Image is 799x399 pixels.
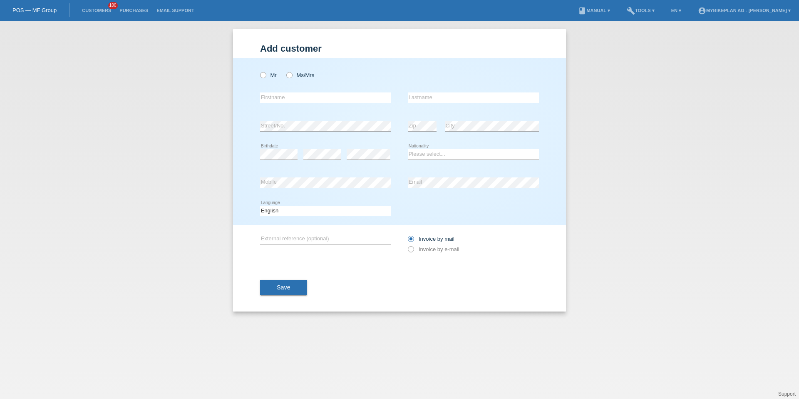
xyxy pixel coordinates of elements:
input: Ms/Mrs [286,72,292,77]
i: account_circle [698,7,706,15]
a: account_circleMybikeplan AG - [PERSON_NAME] ▾ [694,8,795,13]
a: Customers [78,8,115,13]
a: POS — MF Group [12,7,57,13]
input: Invoice by mail [408,236,413,246]
span: Save [277,284,290,291]
a: Support [778,391,796,397]
a: Email Support [152,8,198,13]
a: Purchases [115,8,152,13]
span: 100 [108,2,118,9]
label: Invoice by e-mail [408,246,459,252]
a: buildTools ▾ [623,8,659,13]
a: EN ▾ [667,8,685,13]
h1: Add customer [260,43,539,54]
i: build [627,7,635,15]
label: Ms/Mrs [286,72,314,78]
a: bookManual ▾ [574,8,614,13]
i: book [578,7,586,15]
button: Save [260,280,307,296]
input: Invoice by e-mail [408,246,413,257]
label: Mr [260,72,277,78]
label: Invoice by mail [408,236,454,242]
input: Mr [260,72,266,77]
